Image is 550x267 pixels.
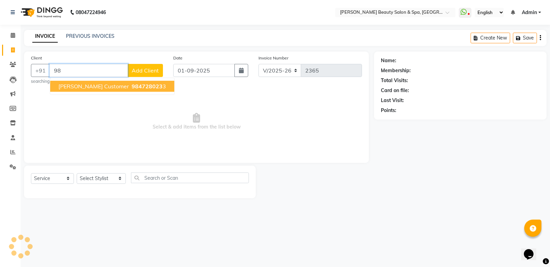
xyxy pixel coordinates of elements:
img: logo [18,3,65,22]
span: 984728023 [132,83,163,90]
label: Date [173,55,183,61]
div: Last Visit: [381,97,404,104]
label: Client [31,55,42,61]
span: Select & add items from the list below [31,87,362,156]
b: 08047224946 [76,3,106,22]
div: Membership: [381,67,411,74]
span: Admin [522,9,537,16]
button: Create New [471,33,510,43]
div: Points: [381,107,396,114]
a: PREVIOUS INVOICES [66,33,114,39]
span: [PERSON_NAME] Customer [58,83,129,90]
button: Add Client [128,64,163,77]
a: INVOICE [32,30,58,43]
button: Save [513,33,537,43]
button: +91 [31,64,50,77]
small: searching... [31,78,163,85]
ngb-highlight: 3 [130,83,166,90]
label: Invoice Number [258,55,288,61]
input: Search or Scan [131,173,249,183]
div: Card on file: [381,87,409,94]
div: Name: [381,57,396,64]
span: Add Client [132,67,159,74]
iframe: chat widget [521,240,543,260]
input: Search by Name/Mobile/Email/Code [49,64,128,77]
div: Total Visits: [381,77,408,84]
